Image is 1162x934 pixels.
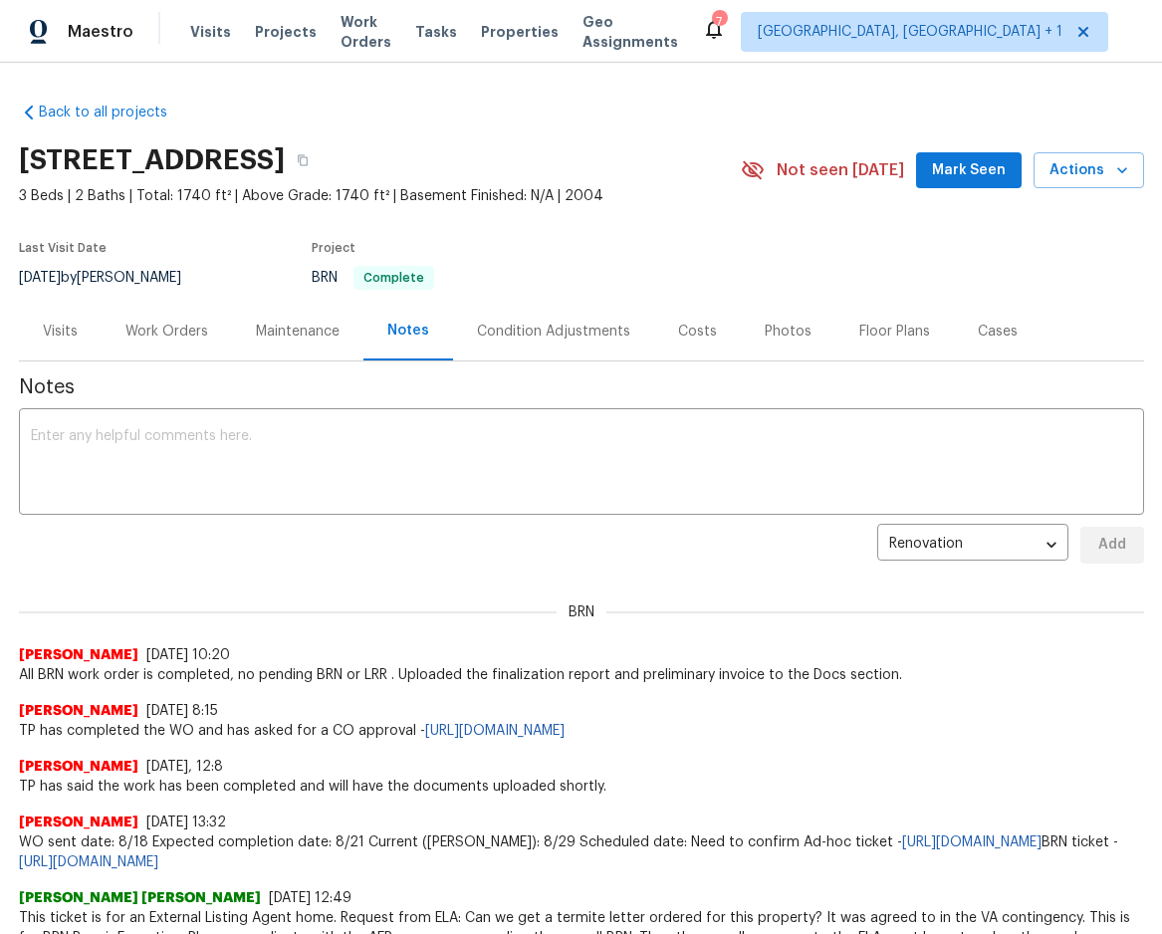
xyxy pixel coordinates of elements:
[312,242,355,254] span: Project
[19,777,1144,797] span: TP has said the work has been completed and will have the documents uploaded shortly.
[19,701,138,721] span: [PERSON_NAME]
[387,321,429,341] div: Notes
[916,152,1022,189] button: Mark Seen
[146,704,218,718] span: [DATE] 8:15
[269,891,351,905] span: [DATE] 12:49
[355,272,432,284] span: Complete
[125,322,208,342] div: Work Orders
[68,22,133,42] span: Maestro
[425,724,565,738] a: [URL][DOMAIN_NAME]
[678,322,717,342] div: Costs
[777,160,904,180] span: Not seen [DATE]
[19,757,138,777] span: [PERSON_NAME]
[312,271,434,285] span: BRN
[19,150,285,170] h2: [STREET_ADDRESS]
[877,521,1068,570] div: Renovation
[1049,158,1128,183] span: Actions
[19,271,61,285] span: [DATE]
[932,158,1006,183] span: Mark Seen
[481,22,559,42] span: Properties
[582,12,678,52] span: Geo Assignments
[1034,152,1144,189] button: Actions
[19,832,1144,872] span: WO sent date: 8/18 Expected completion date: 8/21 Current ([PERSON_NAME]): 8/29 Scheduled date: N...
[978,322,1018,342] div: Cases
[765,322,812,342] div: Photos
[712,12,726,32] div: 7
[415,25,457,39] span: Tasks
[19,103,210,122] a: Back to all projects
[190,22,231,42] span: Visits
[19,645,138,665] span: [PERSON_NAME]
[19,266,205,290] div: by [PERSON_NAME]
[43,322,78,342] div: Visits
[19,186,741,206] span: 3 Beds | 2 Baths | Total: 1740 ft² | Above Grade: 1740 ft² | Basement Finished: N/A | 2004
[19,665,1144,685] span: All BRN work order is completed, no pending BRN or LRR . Uploaded the finalization report and pre...
[859,322,930,342] div: Floor Plans
[19,377,1144,397] span: Notes
[477,322,630,342] div: Condition Adjustments
[557,602,606,622] span: BRN
[758,22,1062,42] span: [GEOGRAPHIC_DATA], [GEOGRAPHIC_DATA] + 1
[19,242,107,254] span: Last Visit Date
[19,855,158,869] a: [URL][DOMAIN_NAME]
[19,813,138,832] span: [PERSON_NAME]
[341,12,391,52] span: Work Orders
[146,816,226,829] span: [DATE] 13:32
[146,760,223,774] span: [DATE], 12:8
[146,648,230,662] span: [DATE] 10:20
[19,888,261,908] span: [PERSON_NAME] [PERSON_NAME]
[255,22,317,42] span: Projects
[902,835,1042,849] a: [URL][DOMAIN_NAME]
[285,142,321,178] button: Copy Address
[19,721,1144,741] span: TP has completed the WO and has asked for a CO approval -
[256,322,340,342] div: Maintenance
